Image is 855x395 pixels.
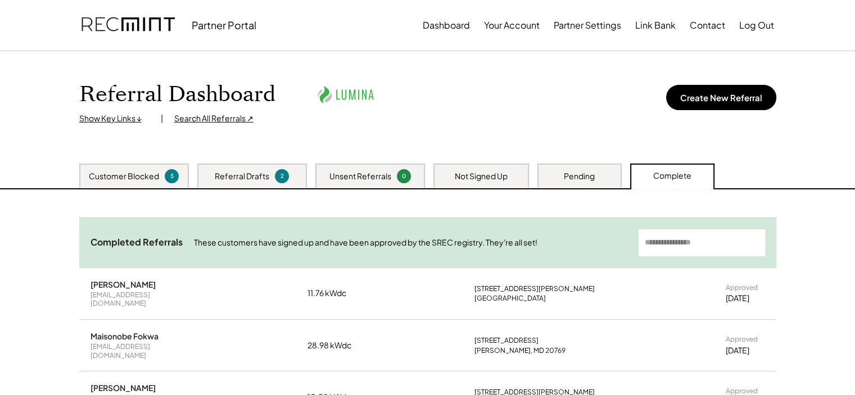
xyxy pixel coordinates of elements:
button: Your Account [484,14,540,37]
div: [EMAIL_ADDRESS][DOMAIN_NAME] [91,290,197,308]
div: Unsent Referrals [329,171,391,182]
div: Customer Blocked [89,171,159,182]
div: [PERSON_NAME] [91,383,156,393]
div: [PERSON_NAME] [91,279,156,289]
img: recmint-logotype%403x.png [82,6,175,44]
button: Link Bank [635,14,676,37]
div: [STREET_ADDRESS][PERSON_NAME] [474,284,595,293]
div: [STREET_ADDRESS] [474,336,539,345]
img: lumina.png [315,79,377,110]
div: Pending [564,171,595,182]
div: Approved [725,335,757,344]
div: [EMAIL_ADDRESS][DOMAIN_NAME] [91,342,197,360]
div: Partner Portal [192,19,256,31]
div: Not Signed Up [455,171,508,182]
div: 11.76 kWdc [307,288,364,299]
div: | [161,113,163,124]
div: [GEOGRAPHIC_DATA] [474,294,546,303]
div: Maisonobe Fokwa [91,331,159,341]
div: 0 [399,172,409,180]
div: Completed Referrals [91,237,183,248]
button: Create New Referral [666,85,776,110]
h1: Referral Dashboard [79,81,275,108]
div: Approved [725,283,757,292]
div: [DATE] [725,293,749,304]
div: [DATE] [725,345,749,356]
div: 2 [277,172,287,180]
div: These customers have signed up and have been approved by the SREC registry. They're all set! [194,237,627,248]
button: Partner Settings [554,14,621,37]
div: Search All Referrals ↗ [174,113,254,124]
div: Show Key Links ↓ [79,113,150,124]
button: Log Out [739,14,774,37]
div: Referral Drafts [215,171,269,182]
div: 28.98 kWdc [307,340,364,351]
div: Complete [653,170,691,181]
button: Dashboard [423,14,470,37]
button: Contact [690,14,725,37]
div: [PERSON_NAME], MD 20769 [474,346,566,355]
div: 5 [166,172,177,180]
